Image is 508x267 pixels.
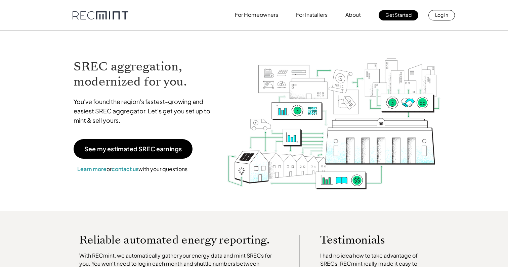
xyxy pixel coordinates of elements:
[227,41,441,191] img: RECmint value cycle
[77,165,107,172] a: Learn more
[84,146,182,152] p: See my estimated SREC earnings
[345,10,361,19] p: About
[296,10,328,19] p: For Installers
[379,10,418,20] a: Get Started
[385,10,412,19] p: Get Started
[428,10,455,20] a: Log In
[74,139,193,159] a: See my estimated SREC earnings
[320,235,420,245] p: Testimonials
[74,59,217,89] h1: SREC aggregation, modernized for you.
[74,165,191,173] p: or with your questions
[74,97,217,125] p: You've found the region's fastest-growing and easiest SREC aggregator. Let's get you set up to mi...
[79,235,280,245] p: Reliable automated energy reporting.
[235,10,278,19] p: For Homeowners
[112,165,138,172] a: contact us
[435,10,448,19] p: Log In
